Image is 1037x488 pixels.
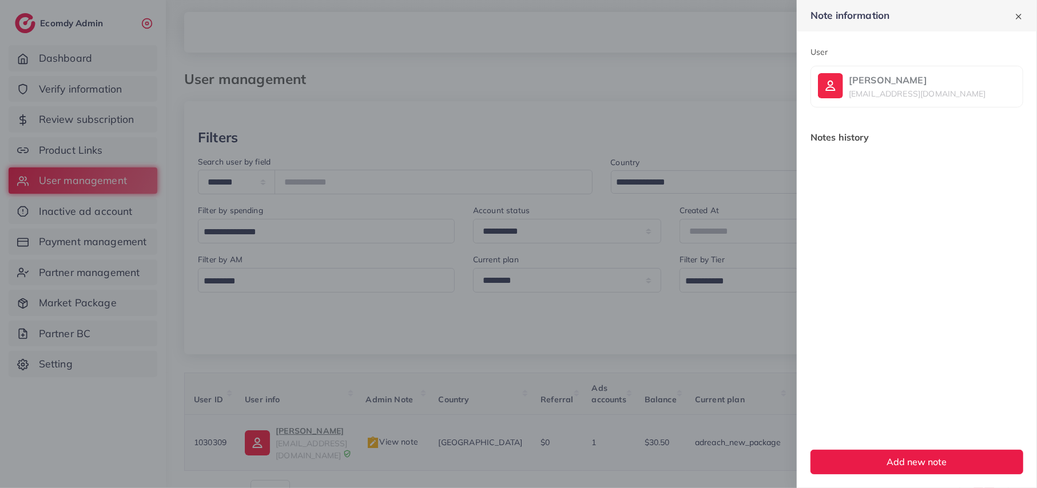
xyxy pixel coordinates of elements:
[818,73,843,98] img: ic-user-info.36bf1079.svg
[810,450,1023,474] button: Add new note
[810,10,890,22] h5: Note information
[797,130,1037,144] p: Notes history
[849,89,986,99] span: [EMAIL_ADDRESS][DOMAIN_NAME]
[810,45,1023,59] p: User
[849,73,986,87] p: [PERSON_NAME]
